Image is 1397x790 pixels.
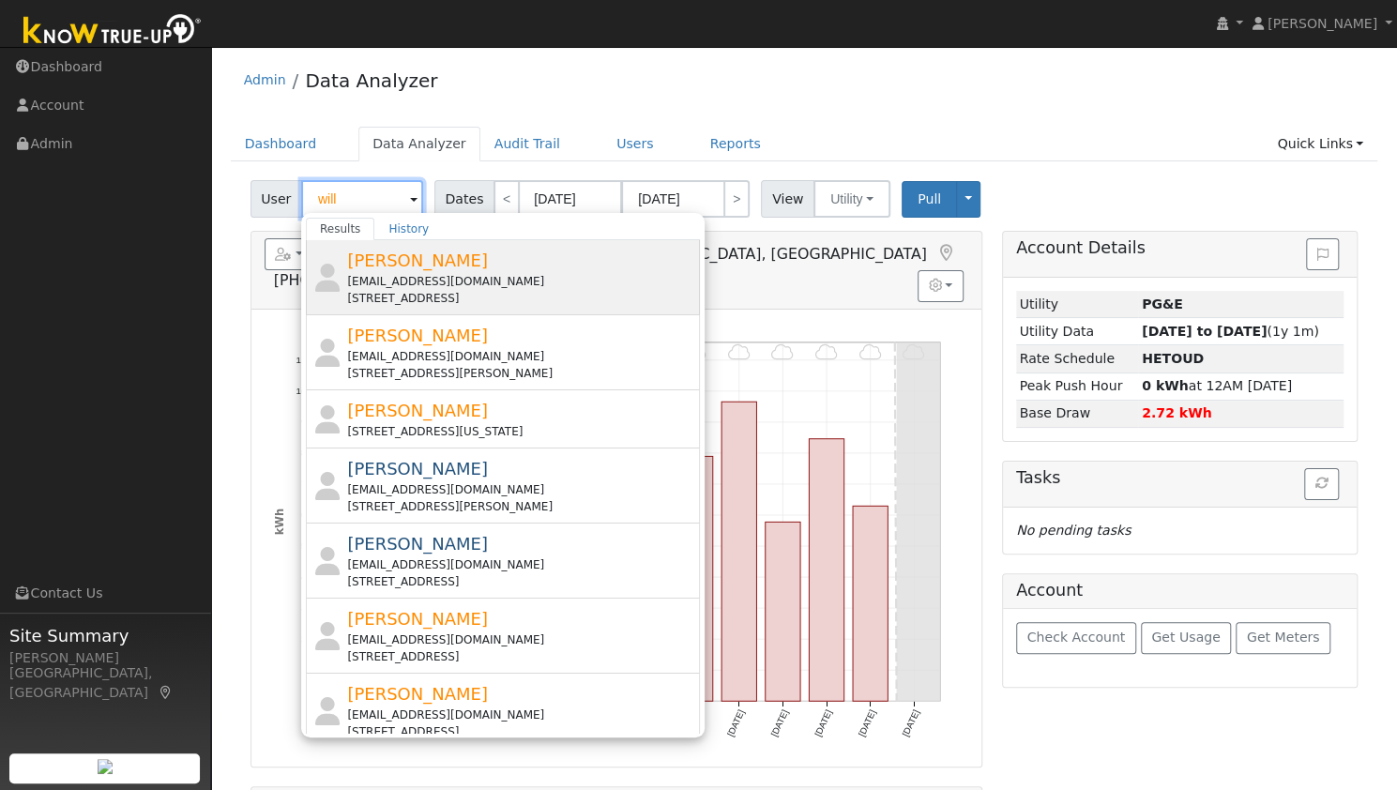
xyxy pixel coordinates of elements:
div: [STREET_ADDRESS][PERSON_NAME] [347,365,695,382]
strong: Q [1142,351,1204,366]
h5: Account Details [1016,238,1344,258]
img: Know True-Up [14,10,211,53]
text: 100 [296,386,311,396]
text: [DATE] [768,708,790,738]
div: [STREET_ADDRESS][PERSON_NAME] [347,498,695,515]
rect: onclick="" [721,402,756,701]
div: [STREET_ADDRESS] [347,290,695,307]
span: View [761,180,814,218]
i: 9/09 - Cloudy [859,343,882,361]
span: [PERSON_NAME] [347,459,488,479]
div: [EMAIL_ADDRESS][DOMAIN_NAME] [347,348,695,365]
button: Pull [902,181,957,218]
span: [PERSON_NAME] [347,401,488,420]
div: [STREET_ADDRESS] [347,723,695,740]
button: Get Usage [1141,622,1232,654]
span: [PERSON_NAME] [347,609,488,629]
rect: onclick="" [853,506,888,701]
a: Map [936,244,957,263]
button: Utility [813,180,890,218]
td: Base Draw [1016,400,1138,427]
span: [PERSON_NAME] [347,684,488,704]
a: Results [306,218,375,240]
span: (1y 1m) [1142,324,1319,339]
div: [EMAIL_ADDRESS][DOMAIN_NAME] [347,273,695,290]
td: Utility Data [1016,318,1138,345]
strong: ID: 17264630, authorized: 09/09/25 [1142,296,1183,311]
i: 9/07 - MostlyCloudy [771,343,794,361]
rect: onclick="" [766,522,800,701]
text: [DATE] [812,708,834,738]
a: Quick Links [1263,127,1377,161]
a: Data Analyzer [305,69,437,92]
h5: Account [1016,581,1083,600]
rect: onclick="" [809,439,843,702]
button: Issue History [1306,238,1339,270]
span: Pull [918,191,941,206]
button: Check Account [1016,622,1136,654]
span: Get Meters [1247,630,1320,645]
div: [STREET_ADDRESS] [347,573,695,590]
a: History [374,218,443,240]
div: [PERSON_NAME] [9,648,201,668]
a: Users [602,127,668,161]
strong: [DATE] to [DATE] [1142,324,1267,339]
div: [EMAIL_ADDRESS][DOMAIN_NAME] [347,706,695,723]
span: [PERSON_NAME] [347,326,488,345]
i: No pending tasks [1016,523,1131,538]
text: 110 [296,355,311,365]
img: retrieve [98,759,113,774]
span: User [251,180,302,218]
a: Dashboard [231,127,331,161]
td: Rate Schedule [1016,345,1138,372]
i: 9/05 - MostlyCloudy [684,343,706,361]
div: [EMAIL_ADDRESS][DOMAIN_NAME] [347,556,695,573]
i: 9/06 - MostlyCloudy [728,343,751,361]
a: > [723,180,750,218]
span: [PHONE_NUMBER] [274,271,410,289]
input: Select a User [301,180,423,218]
text: kWh [272,509,285,536]
td: at 12AM [DATE] [1138,372,1344,400]
button: Get Meters [1236,622,1330,654]
td: Utility [1016,291,1138,318]
span: [GEOGRAPHIC_DATA], [GEOGRAPHIC_DATA] [605,245,927,263]
button: Refresh [1304,468,1339,500]
a: Admin [244,72,286,87]
rect: onclick="" [677,456,712,701]
strong: 2.72 kWh [1142,405,1212,420]
strong: 0 kWh [1142,378,1189,393]
text: [DATE] [900,708,921,738]
div: [STREET_ADDRESS] [347,648,695,665]
a: < [494,180,520,218]
span: Dates [434,180,494,218]
text: [DATE] [725,708,747,738]
td: Peak Push Hour [1016,372,1138,400]
span: Site Summary [9,623,201,648]
a: Data Analyzer [358,127,480,161]
span: [PERSON_NAME] [347,251,488,270]
a: Audit Trail [480,127,574,161]
h5: Tasks [1016,468,1344,488]
i: 9/08 - Cloudy [815,343,838,361]
div: [EMAIL_ADDRESS][DOMAIN_NAME] [347,481,695,498]
div: [STREET_ADDRESS][US_STATE] [347,423,695,440]
a: Reports [696,127,775,161]
div: [GEOGRAPHIC_DATA], [GEOGRAPHIC_DATA] [9,663,201,703]
a: Map [158,685,175,700]
span: Get Usage [1151,630,1220,645]
span: [PERSON_NAME] [347,534,488,554]
text: [DATE] [857,708,878,738]
span: Check Account [1026,630,1125,645]
div: [EMAIL_ADDRESS][DOMAIN_NAME] [347,631,695,648]
span: [PERSON_NAME] [1268,16,1377,31]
